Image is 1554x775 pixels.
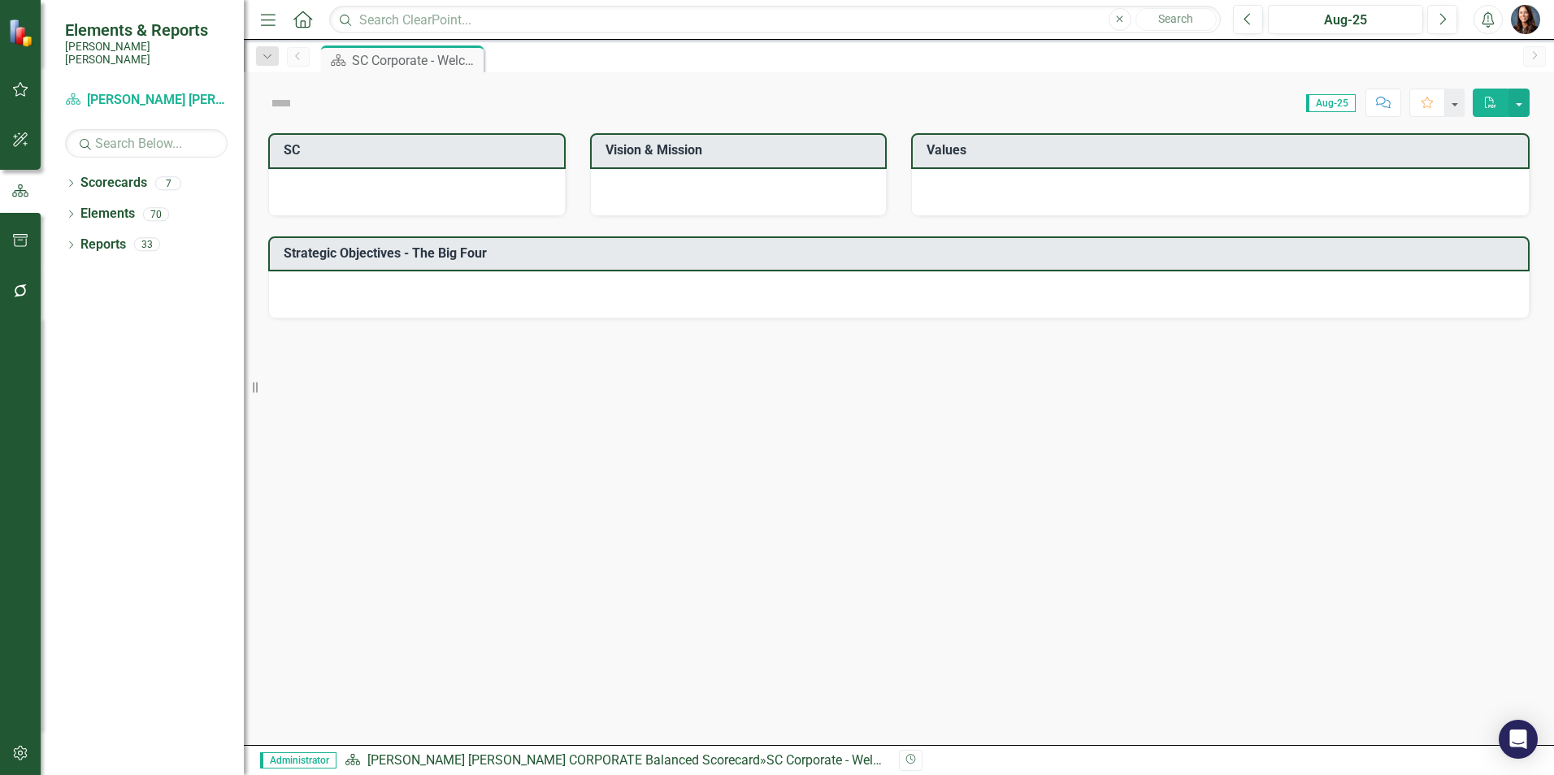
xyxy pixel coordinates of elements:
a: Reports [80,236,126,254]
h3: SC [284,143,556,158]
h3: Values [927,143,1520,158]
span: Aug-25 [1306,94,1356,112]
h3: Strategic Objectives - The Big Four [284,246,1520,261]
button: Search [1135,8,1217,31]
span: Search [1158,12,1193,25]
a: Scorecards [80,174,147,193]
input: Search ClearPoint... [329,6,1221,34]
input: Search Below... [65,129,228,158]
img: Not Defined [268,90,294,116]
div: » [345,751,887,770]
a: [PERSON_NAME] [PERSON_NAME] CORPORATE Balanced Scorecard [65,91,228,110]
div: Open Intercom Messenger [1499,720,1538,759]
div: 7 [155,176,181,190]
img: ClearPoint Strategy [7,18,37,48]
a: [PERSON_NAME] [PERSON_NAME] CORPORATE Balanced Scorecard [367,752,760,768]
small: [PERSON_NAME] [PERSON_NAME] [65,40,228,67]
a: Elements [80,205,135,223]
div: SC Corporate - Welcome to ClearPoint [766,752,982,768]
span: Elements & Reports [65,20,228,40]
div: Aug-25 [1274,11,1417,30]
div: SC Corporate - Welcome to ClearPoint [352,50,480,71]
img: Tami Griswold [1511,5,1540,34]
button: Aug-25 [1268,5,1423,34]
h3: Vision & Mission [606,143,878,158]
div: 33 [134,238,160,252]
span: Administrator [260,752,336,769]
div: 70 [143,207,169,221]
